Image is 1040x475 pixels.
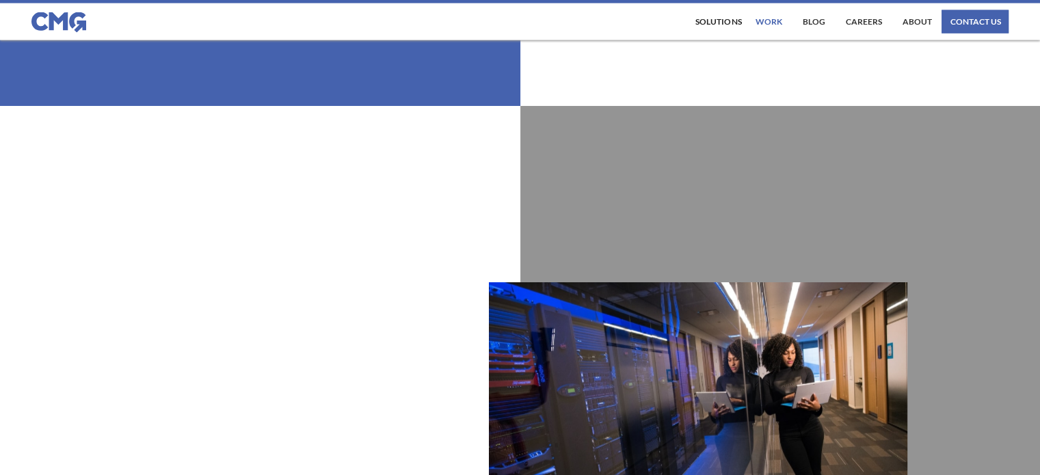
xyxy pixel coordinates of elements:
[31,12,86,33] img: CMG logo in blue.
[950,18,1000,26] div: contact us
[695,18,741,26] div: Solutions
[799,10,828,33] a: Blog
[751,10,785,33] a: work
[842,10,885,33] a: Careers
[898,10,935,33] a: About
